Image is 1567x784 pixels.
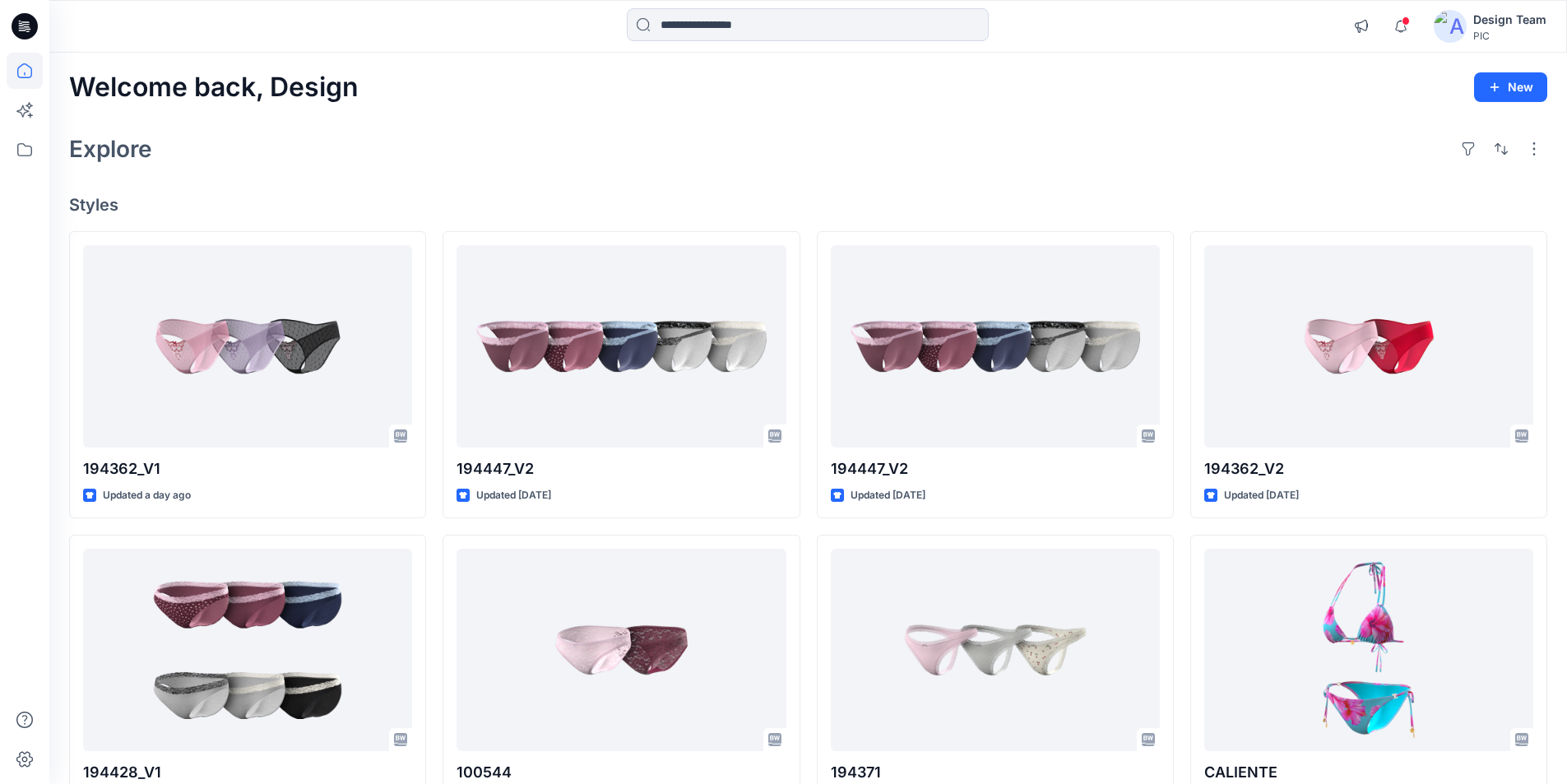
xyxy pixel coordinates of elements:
[457,761,786,784] p: 100544
[1474,72,1547,102] button: New
[1224,487,1299,504] p: Updated [DATE]
[831,761,1160,784] p: 194371
[83,549,412,752] a: 194428_V1
[1473,30,1546,42] div: PIC
[1204,457,1533,480] p: 194362_V2
[476,487,551,504] p: Updated [DATE]
[1434,10,1467,43] img: avatar
[1204,245,1533,448] a: 194362_V2
[831,245,1160,448] a: 194447_V2
[831,457,1160,480] p: 194447_V2
[1204,549,1533,752] a: CALIENTE
[83,245,412,448] a: 194362_V1
[103,487,191,504] p: Updated a day ago
[69,195,1547,215] h4: Styles
[83,457,412,480] p: 194362_V1
[1204,761,1533,784] p: CALIENTE
[69,136,152,162] h2: Explore
[1473,10,1546,30] div: Design Team
[69,72,359,103] h2: Welcome back, Design
[457,549,786,752] a: 100544
[457,245,786,448] a: 194447_V2
[83,761,412,784] p: 194428_V1
[831,549,1160,752] a: 194371
[457,457,786,480] p: 194447_V2
[851,487,925,504] p: Updated [DATE]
